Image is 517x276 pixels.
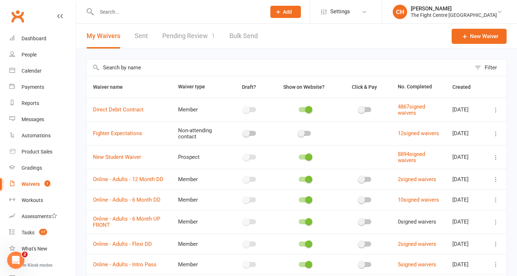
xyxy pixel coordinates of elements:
div: What's New [22,246,47,252]
span: 1 [211,32,215,40]
a: Calendar [9,63,76,79]
a: Online - Adults - 6 Month DD [93,197,160,203]
a: 5signed waivers [398,261,436,268]
button: Click & Pay [345,83,385,91]
span: 1 [45,180,50,187]
input: Search by name [87,59,471,76]
a: Dashboard [9,31,76,47]
a: 2signed waivers [398,176,436,183]
iframe: Intercom live chat [7,252,24,269]
button: Draft? [236,83,264,91]
a: Waivers 1 [9,176,76,192]
a: 10signed waivers [398,197,439,203]
div: Filter [485,63,497,72]
button: Created [452,83,479,91]
a: New Waiver [452,29,507,44]
td: [DATE] [446,210,485,234]
div: The Fight Centre [GEOGRAPHIC_DATA] [411,12,497,18]
button: Add [270,6,301,18]
div: Dashboard [22,36,46,41]
a: Payments [9,79,76,95]
a: Fighter Expectations [93,130,142,137]
td: [DATE] [446,189,485,210]
td: [DATE] [446,234,485,254]
span: Show on Website? [283,84,325,90]
div: Calendar [22,68,42,74]
div: Automations [22,133,51,138]
a: Clubworx [9,7,27,25]
div: People [22,52,37,57]
div: CH [393,5,407,19]
button: Show on Website? [277,83,332,91]
td: Member [172,254,229,275]
a: What's New [9,241,76,257]
span: 2 [22,252,28,257]
a: New Student Waiver [93,154,141,160]
button: Waiver name [93,83,131,91]
a: Messages [9,111,76,128]
span: 0 signed waivers [398,218,436,225]
a: Bulk Send [229,24,258,49]
a: 12signed waivers [398,130,439,137]
a: 4867signed waivers [398,103,425,116]
td: [DATE] [446,169,485,189]
span: 17 [39,229,47,235]
td: Member [172,210,229,234]
button: Filter [471,59,507,76]
span: Add [283,9,292,15]
td: Non-attending contact [172,121,229,145]
td: Member [172,169,229,189]
button: My Waivers [87,24,120,49]
a: Assessments [9,208,76,225]
a: People [9,47,76,63]
a: Direct Debit Contract [93,106,144,113]
div: Reports [22,100,39,106]
a: Workouts [9,192,76,208]
td: [DATE] [446,254,485,275]
a: 8894signed waivers [398,151,425,164]
div: Waivers [22,181,40,187]
td: Prospect [172,145,229,169]
div: Workouts [22,197,43,203]
td: [DATE] [446,145,485,169]
div: Payments [22,84,44,90]
th: No. Completed [391,76,446,98]
a: Online - Adults - 12 Month DD [93,176,163,183]
span: Waiver name [93,84,131,90]
div: Assessments [22,213,57,219]
a: Tasks 17 [9,225,76,241]
a: Product Sales [9,144,76,160]
a: 2signed waivers [398,241,436,247]
a: Automations [9,128,76,144]
td: Member [172,98,229,121]
div: [PERSON_NAME] [411,5,497,12]
td: Member [172,189,229,210]
a: Reports [9,95,76,111]
a: Gradings [9,160,76,176]
td: Member [172,234,229,254]
div: Tasks [22,230,34,235]
th: Waiver type [172,76,229,98]
div: Product Sales [22,149,52,155]
a: Online - Adults - Intro Pass [93,261,157,268]
div: Gradings [22,165,42,171]
td: [DATE] [446,98,485,121]
a: Pending Review1 [162,24,215,49]
div: Messages [22,116,44,122]
a: Online - Adults - Flexi DD [93,241,152,247]
a: Sent [135,24,148,49]
td: [DATE] [446,121,485,145]
input: Search... [94,7,261,17]
span: Created [452,84,479,90]
span: Click & Pay [352,84,377,90]
span: Settings [330,4,350,20]
a: Online - Adults - 6 Month UP FRONT [93,216,160,228]
span: Draft? [242,84,256,90]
